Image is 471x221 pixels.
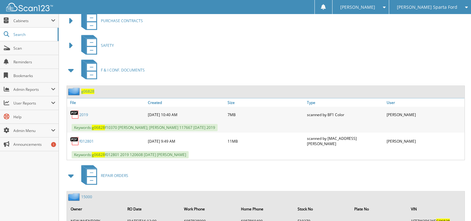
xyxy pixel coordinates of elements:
[13,142,55,147] span: Announcements
[226,108,305,121] div: 7MB
[67,98,146,107] a: File
[101,173,128,178] span: REPAIR ORDERS
[226,134,305,148] div: 11MB
[68,203,124,215] th: Owner
[146,108,226,121] div: [DATE] 10:40 AM
[92,152,105,157] span: g06828
[146,98,226,107] a: Created
[70,110,79,119] img: PDF.png
[78,33,114,58] a: SAFETY
[305,98,385,107] a: Type
[146,134,226,148] div: [DATE] 9:49 AM
[101,67,145,73] span: F & I CONF. DOCUMENTS
[72,124,218,131] span: Keywords: f10370 [PERSON_NAME]; [PERSON_NAME] 117667 [DATE] 2019
[13,114,55,120] span: Help
[13,87,51,92] span: Admin Reports
[79,112,88,117] a: 2019
[72,151,189,158] span: Keywords: f012801 2019 120608 [DATE] [PERSON_NAME]
[305,134,385,148] div: scanned by [MAC_ADDRESS][PERSON_NAME]
[181,203,237,215] th: Work Phone
[226,98,305,107] a: Size
[340,5,375,9] span: [PERSON_NAME]
[13,32,54,37] span: Search
[13,73,55,78] span: Bookmarks
[13,18,51,23] span: Cabinets
[238,203,294,215] th: Home Phone
[101,43,114,48] span: SAFETY
[351,203,407,215] th: Plate No
[385,98,464,107] a: User
[78,8,143,33] a: PURCHASE CONTRACTS
[13,59,55,65] span: Reminders
[13,128,51,133] span: Admin Menu
[101,18,143,23] span: PURCHASE CONTRACTS
[408,203,464,215] th: VIN
[13,101,51,106] span: User Reports
[51,142,56,147] div: 1
[385,134,464,148] div: [PERSON_NAME]
[13,46,55,51] span: Scan
[68,87,81,95] img: folder2.png
[81,89,94,94] a: g06828
[78,58,145,82] a: F & I CONF. DOCUMENTS
[81,194,92,199] a: 15000
[124,203,180,215] th: RO Date
[305,108,385,121] div: scanned by BF1 Color
[92,125,105,130] span: g06828
[294,203,351,215] th: Stock No
[397,5,457,9] span: [PERSON_NAME] Sparta Ford
[79,139,94,144] a: f012801
[78,163,128,188] a: REPAIR ORDERS
[70,136,79,146] img: PDF.png
[6,3,53,11] img: scan123-logo-white.svg
[385,108,464,121] div: [PERSON_NAME]
[68,193,81,201] img: folder2.png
